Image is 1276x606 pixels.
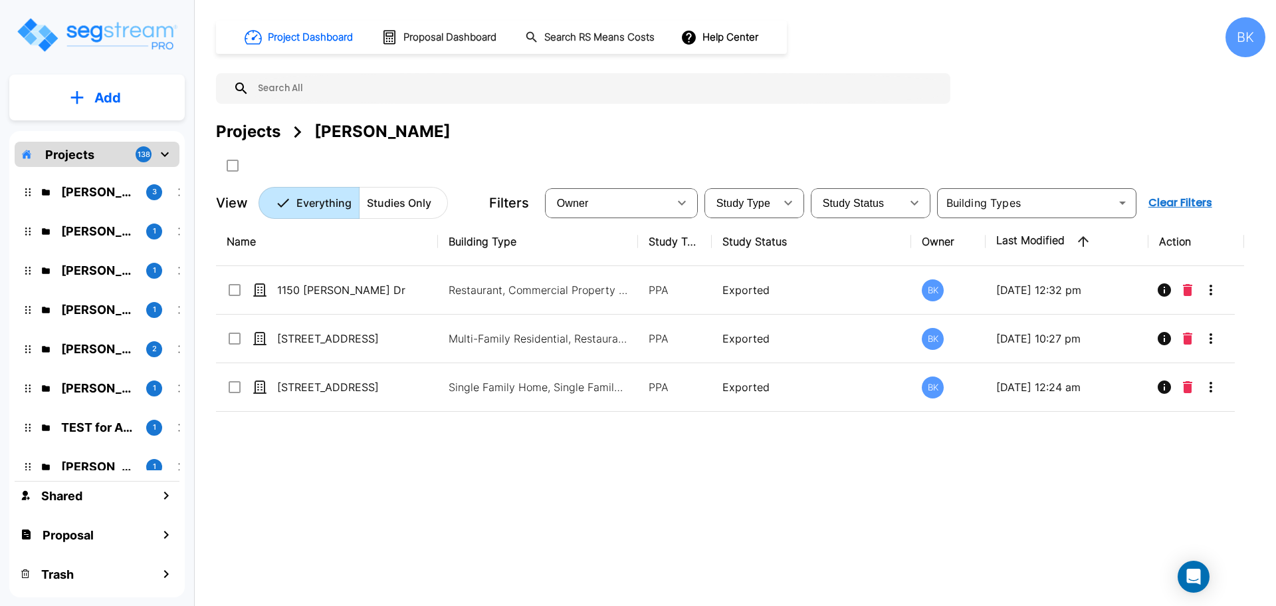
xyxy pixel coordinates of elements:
[996,379,1138,395] p: [DATE] 12:24 am
[722,282,901,298] p: Exported
[153,382,156,394] p: 1
[1178,374,1198,400] button: Delete
[216,218,438,266] th: Name
[449,331,628,347] p: Multi-Family Residential, Restaurant, Multi-Family Residential Site
[138,149,150,160] p: 138
[277,282,410,298] p: 1150 [PERSON_NAME] Dr
[996,331,1138,347] p: [DATE] 10:27 pm
[557,198,589,209] span: Owner
[649,282,701,298] p: PPA
[1178,561,1210,593] div: Open Intercom Messenger
[1151,374,1178,400] button: Info
[61,379,136,397] p: Sid Rathi
[216,120,280,144] div: Projects
[61,418,136,436] p: TEST for Assets
[61,458,136,476] p: Ryanne Hazen
[153,422,156,433] p: 1
[153,461,156,472] p: 1
[1151,325,1178,352] button: Info
[911,218,985,266] th: Owner
[359,187,448,219] button: Studies Only
[152,343,157,355] p: 2
[61,222,136,240] p: Haris Hadziselimovic
[986,218,1148,266] th: Last Modified
[922,328,944,350] div: BK
[45,146,94,164] p: Projects
[1198,277,1224,303] button: More-Options
[61,340,136,358] p: Ryan Ivie
[15,16,178,54] img: Logo
[823,198,885,209] span: Study Status
[43,526,94,544] h1: Proposal
[520,25,662,51] button: Search RS Means Costs
[153,304,156,315] p: 1
[1113,194,1132,212] button: Open
[219,152,246,179] button: SelectAll
[216,193,248,213] p: View
[544,30,655,45] h1: Search RS Means Costs
[996,282,1138,298] p: [DATE] 12:32 pm
[1198,374,1224,400] button: More-Options
[638,218,712,266] th: Study Type
[922,279,944,301] div: BK
[239,23,360,52] button: Project Dashboard
[277,331,410,347] p: [STREET_ADDRESS]
[922,377,944,398] div: BK
[489,193,529,213] p: Filters
[259,187,360,219] button: Everything
[449,282,628,298] p: Restaurant, Commercial Property Site
[1151,277,1178,303] button: Info
[41,487,82,505] h1: Shared
[277,379,410,395] p: [STREET_ADDRESS]
[649,331,701,347] p: PPA
[403,30,496,45] h1: Proposal Dashboard
[722,331,901,347] p: Exported
[1148,218,1245,266] th: Action
[1143,190,1218,216] button: Clear Filters
[9,78,185,117] button: Add
[153,226,156,237] p: 1
[548,184,669,222] div: Select
[813,184,901,222] div: Select
[449,379,628,395] p: Single Family Home, Single Family Home Site
[153,265,156,276] p: 1
[722,379,901,395] p: Exported
[1178,277,1198,303] button: Delete
[296,195,352,211] p: Everything
[716,198,770,209] span: Study Type
[61,261,136,279] p: Jordan Hunt
[249,73,944,104] input: Search All
[61,183,136,201] p: Tom Curtin
[152,186,157,198] p: 3
[941,194,1111,212] input: Building Types
[61,301,136,319] p: Jake Gross
[367,195,431,211] p: Studies Only
[678,25,764,50] button: Help Center
[94,88,121,108] p: Add
[649,379,701,395] p: PPA
[268,30,353,45] h1: Project Dashboard
[1198,325,1224,352] button: More-Options
[1225,17,1265,57] div: BK
[1178,325,1198,352] button: Delete
[41,565,74,583] h1: Trash
[259,187,448,219] div: Platform
[314,120,451,144] div: [PERSON_NAME]
[712,218,912,266] th: Study Status
[707,184,775,222] div: Select
[376,23,504,51] button: Proposal Dashboard
[438,218,638,266] th: Building Type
